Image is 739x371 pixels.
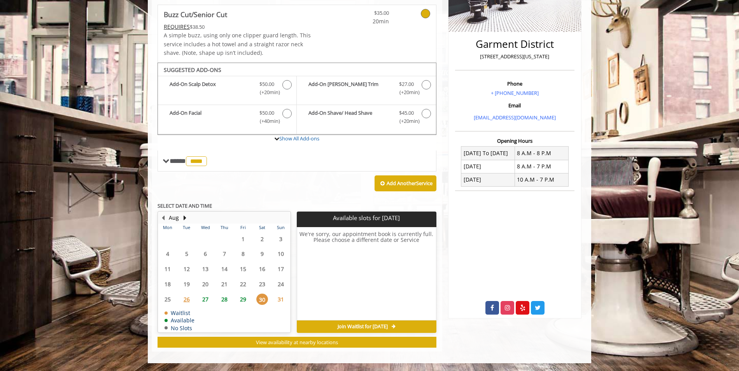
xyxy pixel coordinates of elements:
[457,52,573,61] p: [STREET_ADDRESS][US_STATE]
[515,160,568,173] td: 8 A.M - 7 P.M
[256,88,278,96] span: (+20min )
[259,109,274,117] span: $50.00
[343,17,389,26] span: 20min
[181,294,193,305] span: 26
[457,103,573,108] h3: Email
[160,213,166,222] button: Previous Month
[474,114,556,121] a: [EMAIL_ADDRESS][DOMAIN_NAME]
[387,180,433,187] b: Add Another Service
[279,135,319,142] a: Show All Add-ons
[215,224,233,231] th: Thu
[308,109,391,125] b: Add-On Shave/ Head Shave
[271,224,291,231] th: Sun
[461,147,515,160] td: [DATE] To [DATE]
[461,173,515,186] td: [DATE]
[338,324,388,330] span: Join Waitlist for [DATE]
[170,80,252,96] b: Add-On Scalp Detox
[271,292,291,307] td: Select day31
[196,292,215,307] td: Select day27
[300,215,433,221] p: Available slots for [DATE]
[177,224,196,231] th: Tue
[164,66,221,73] b: SUGGESTED ADD-ONS
[215,292,233,307] td: Select day28
[164,9,227,20] b: Buzz Cut/Senior Cut
[256,294,268,305] span: 30
[515,147,568,160] td: 8 A.M - 8 P.M
[234,292,252,307] td: Select day29
[158,202,212,209] b: SELECT DATE AND TIME
[164,23,320,31] div: $38.50
[491,89,539,96] a: + [PHONE_NUMBER]
[256,339,338,346] span: View availability at nearby locations
[457,38,573,50] h2: Garment District
[308,80,391,96] b: Add-On [PERSON_NAME] Trim
[301,80,432,98] label: Add-On Beard Trim
[461,160,515,173] td: [DATE]
[169,213,179,222] button: Aug
[165,325,194,331] td: No Slots
[395,88,418,96] span: (+20min )
[256,117,278,125] span: (+40min )
[301,109,432,127] label: Add-On Shave/ Head Shave
[165,310,194,316] td: Waitlist
[252,224,271,231] th: Sat
[457,81,573,86] h3: Phone
[162,109,292,127] label: Add-On Facial
[375,175,436,192] button: Add AnotherService
[399,109,414,117] span: $45.00
[259,80,274,88] span: $50.00
[343,5,389,26] a: $35.00
[177,292,196,307] td: Select day26
[395,117,418,125] span: (+20min )
[165,317,194,323] td: Available
[196,224,215,231] th: Wed
[162,80,292,98] label: Add-On Scalp Detox
[237,294,249,305] span: 29
[219,294,230,305] span: 28
[158,337,436,348] button: View availability at nearby locations
[234,224,252,231] th: Fri
[164,31,320,57] p: A simple buzz, using only one clipper guard length. This service includes a hot towel and a strai...
[182,213,188,222] button: Next Month
[252,292,271,307] td: Select day30
[297,231,436,317] h6: We're sorry, our appointment book is currently full. Please choose a different date or Service
[275,294,287,305] span: 31
[158,63,436,135] div: Buzz Cut/Senior Cut Add-onS
[170,109,252,125] b: Add-On Facial
[515,173,568,186] td: 10 A.M - 7 P.M
[164,23,190,30] span: This service needs some Advance to be paid before we block your appointment
[399,80,414,88] span: $27.00
[200,294,211,305] span: 27
[455,138,574,143] h3: Opening Hours
[158,224,177,231] th: Mon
